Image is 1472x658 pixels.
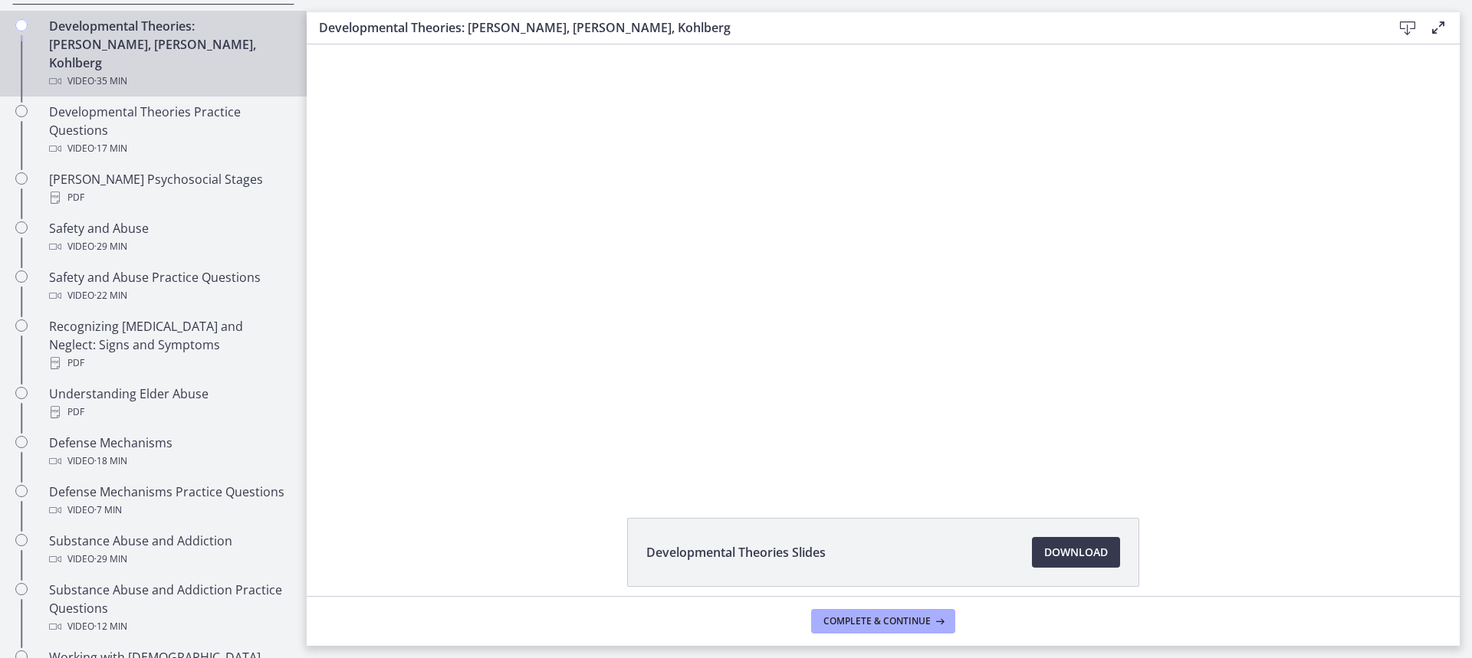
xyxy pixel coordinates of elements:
[49,139,288,158] div: Video
[49,581,288,636] div: Substance Abuse and Addiction Practice Questions
[49,532,288,568] div: Substance Abuse and Addiction
[49,385,288,421] div: Understanding Elder Abuse
[49,188,288,207] div: PDF
[319,18,1368,37] h3: Developmental Theories: [PERSON_NAME], [PERSON_NAME], Kohlberg
[94,550,127,568] span: · 29 min
[94,72,127,90] span: · 35 min
[811,609,955,633] button: Complete & continue
[94,286,127,305] span: · 22 min
[94,501,122,519] span: · 7 min
[49,483,288,519] div: Defense Mechanisms Practice Questions
[49,286,288,305] div: Video
[49,617,288,636] div: Video
[49,317,288,372] div: Recognizing [MEDICAL_DATA] and Neglect: Signs and Symptoms
[823,615,931,627] span: Complete & continue
[49,237,288,256] div: Video
[49,434,288,470] div: Defense Mechanisms
[49,452,288,470] div: Video
[1032,537,1120,568] a: Download
[49,103,288,158] div: Developmental Theories Practice Questions
[94,617,127,636] span: · 12 min
[94,139,127,158] span: · 17 min
[49,268,288,305] div: Safety and Abuse Practice Questions
[94,452,127,470] span: · 18 min
[49,170,288,207] div: [PERSON_NAME] Psychosocial Stages
[646,543,826,561] span: Developmental Theories Slides
[49,550,288,568] div: Video
[307,44,1460,483] iframe: Video Lesson
[1044,543,1108,561] span: Download
[49,403,288,421] div: PDF
[49,219,288,256] div: Safety and Abuse
[49,501,288,519] div: Video
[49,354,288,372] div: PDF
[49,17,288,90] div: Developmental Theories: [PERSON_NAME], [PERSON_NAME], Kohlberg
[94,237,127,256] span: · 29 min
[49,72,288,90] div: Video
